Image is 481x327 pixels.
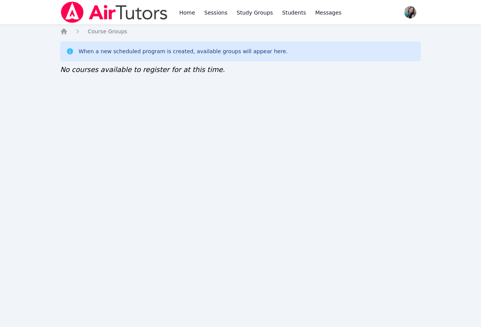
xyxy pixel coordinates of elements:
img: Air Tutors [60,2,168,23]
a: Course Groups [88,28,127,35]
span: No courses available to register for at this time. [60,65,225,74]
span: Course Groups [88,28,127,34]
nav: Breadcrumb [60,28,421,35]
div: When a new scheduled program is created, available groups will appear here. [78,47,288,55]
span: Messages [315,9,342,16]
